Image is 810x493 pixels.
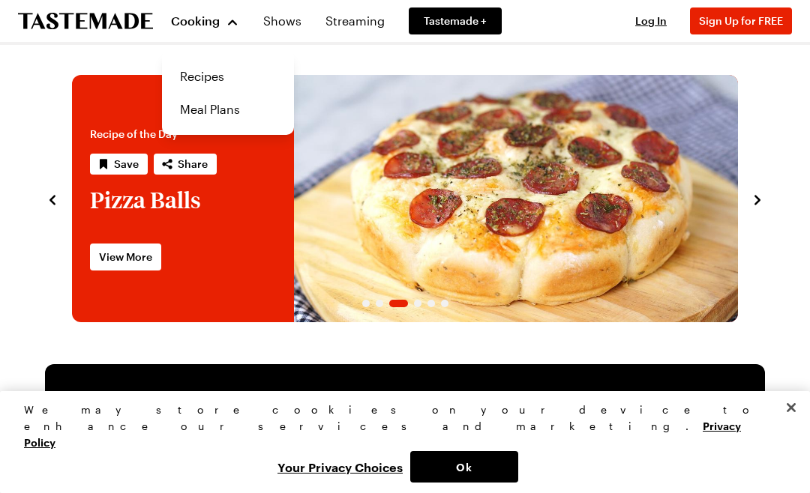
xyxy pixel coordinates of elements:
span: Cooking [171,13,220,28]
button: Close [775,391,808,424]
button: Your Privacy Choices [270,451,410,483]
a: Meal Plans [171,93,285,126]
div: We may store cookies on your device to enhance our services and marketing. [24,402,773,451]
button: Ok [410,451,518,483]
div: Cooking [162,51,294,135]
div: Privacy [24,402,773,483]
button: Cooking [171,3,239,39]
a: Recipes [171,60,285,93]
